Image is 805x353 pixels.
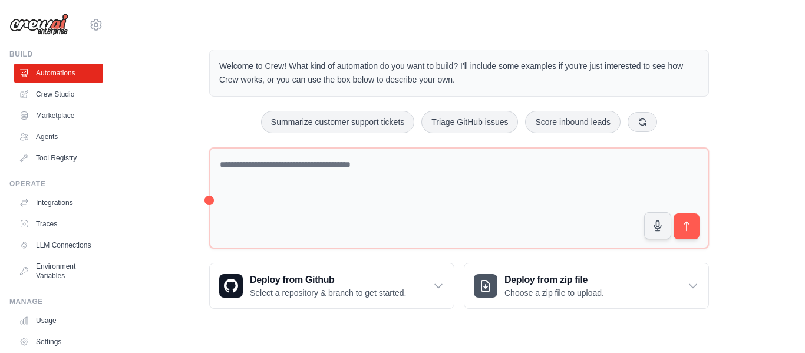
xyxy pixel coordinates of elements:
button: Score inbound leads [525,111,621,133]
button: Summarize customer support tickets [261,111,414,133]
p: Choose a zip file to upload. [504,287,604,299]
a: Settings [14,332,103,351]
a: Usage [14,311,103,330]
button: Triage GitHub issues [421,111,518,133]
p: Welcome to Crew! What kind of automation do you want to build? I'll include some examples if you'... [219,60,699,87]
a: LLM Connections [14,236,103,255]
a: Integrations [14,193,103,212]
a: Crew Studio [14,85,103,104]
h3: Deploy from zip file [504,273,604,287]
h3: Deploy from Github [250,273,406,287]
a: Marketplace [14,106,103,125]
a: Traces [14,215,103,233]
a: Tool Registry [14,149,103,167]
a: Environment Variables [14,257,103,285]
div: Build [9,50,103,59]
p: Select a repository & branch to get started. [250,287,406,299]
div: Operate [9,179,103,189]
a: Automations [14,64,103,83]
a: Agents [14,127,103,146]
img: Logo [9,14,68,36]
div: Manage [9,297,103,306]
